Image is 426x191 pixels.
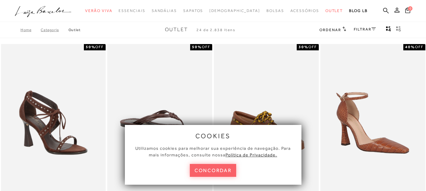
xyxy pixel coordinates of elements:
[209,8,260,13] span: [DEMOGRAPHIC_DATA]
[190,164,236,177] button: concordar
[95,45,104,49] span: OFF
[183,8,203,13] span: Sapatos
[152,5,177,17] a: noSubCategoriesText
[209,5,260,17] a: noSubCategoriesText
[86,45,96,49] strong: 50%
[299,45,308,49] strong: 30%
[325,8,343,13] span: Outlet
[68,28,81,32] a: Outlet
[384,26,393,34] button: Mostrar 4 produtos por linha
[266,8,284,13] span: Bolsas
[349,8,367,13] span: BLOG LB
[119,8,145,13] span: Essenciais
[202,45,210,49] span: OFF
[85,5,112,17] a: noSubCategoriesText
[403,7,412,15] button: 0
[408,6,412,11] span: 0
[290,5,319,17] a: noSubCategoriesText
[319,28,341,32] span: Ordenar
[165,27,188,32] span: Outlet
[135,146,291,157] span: Utilizamos cookies para melhorar sua experiência de navegação. Para mais informações, consulte nossa
[225,152,277,157] a: Política de Privacidade.
[394,26,403,34] button: gridText6Desc
[183,5,203,17] a: noSubCategoriesText
[290,8,319,13] span: Acessórios
[405,45,415,49] strong: 40%
[20,28,41,32] a: Home
[85,8,112,13] span: Verão Viva
[192,45,202,49] strong: 50%
[266,5,284,17] a: noSubCategoriesText
[354,27,376,31] a: FILTRAR
[119,5,145,17] a: noSubCategoriesText
[195,132,231,139] span: cookies
[308,45,317,49] span: OFF
[325,5,343,17] a: noSubCategoriesText
[41,28,68,32] a: Categoria
[196,28,236,32] span: 24 de 2.838 itens
[152,8,177,13] span: Sandálias
[415,45,423,49] span: OFF
[349,5,367,17] a: BLOG LB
